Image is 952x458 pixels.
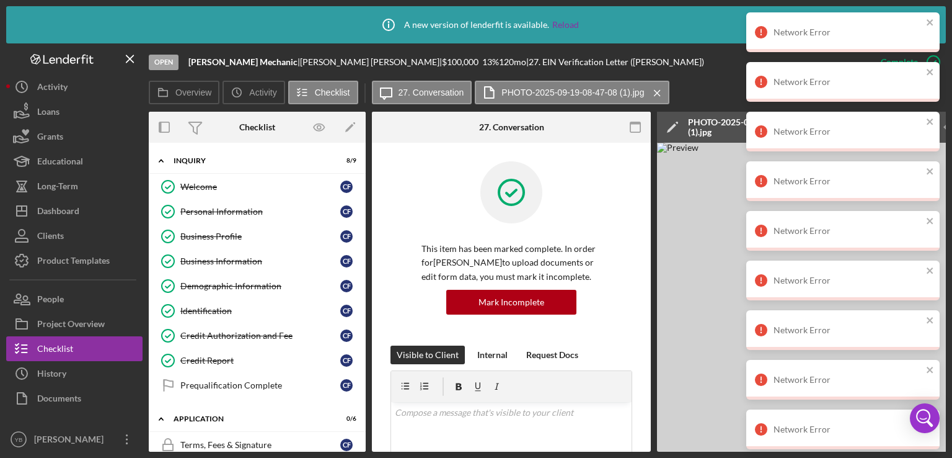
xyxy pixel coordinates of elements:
button: 27. Conversation [372,81,472,104]
span: $100,000 [442,56,478,67]
button: Activity [223,81,284,104]
button: Product Templates [6,248,143,273]
div: Terms, Fees & Signature [180,440,340,450]
a: Reload [552,20,579,30]
div: Application [174,415,325,423]
label: Overview [175,88,211,97]
div: C F [340,181,353,193]
button: close [926,117,935,128]
button: Overview [149,81,219,104]
div: 0 / 6 [334,415,356,423]
div: Credit Authorization and Fee [180,331,340,341]
button: close [926,266,935,277]
div: [PERSON_NAME] [PERSON_NAME] | [300,57,442,67]
button: close [926,365,935,377]
div: Clients [37,223,64,251]
button: Checklist [288,81,358,104]
button: PHOTO-2025-09-19-08-47-08 (1).jpg [475,81,669,104]
div: Documents [37,386,81,414]
div: Open Intercom Messenger [910,403,940,433]
div: Network Error [773,127,922,137]
div: History [37,361,66,389]
div: Inquiry [174,157,325,164]
div: 120 mo [499,57,526,67]
div: Credit Report [180,356,340,366]
button: Internal [471,346,514,364]
button: Dashboard [6,199,143,223]
button: Activity [6,74,143,99]
div: C F [340,280,353,292]
a: Grants [6,124,143,149]
button: Educational [6,149,143,174]
div: C F [340,255,353,267]
div: [PERSON_NAME] [31,427,112,455]
a: Prequalification CompleteCF [155,373,359,398]
div: Network Error [773,27,922,37]
a: People [6,287,143,312]
div: C F [340,330,353,342]
div: Network Error [773,77,922,87]
div: People [37,287,64,315]
div: C F [340,354,353,367]
a: WelcomeCF [155,174,359,199]
div: A new version of lenderfit is available. [373,9,579,40]
div: Request Docs [526,346,578,364]
button: close [926,216,935,228]
div: C F [340,439,353,451]
div: 27. Conversation [479,122,544,132]
div: Business Information [180,256,340,266]
a: Business ProfileCF [155,224,359,249]
div: 8 / 9 [334,157,356,164]
div: Internal [477,346,508,364]
div: Checklist [37,336,73,364]
button: Loans [6,99,143,124]
label: Activity [249,88,276,97]
div: Network Error [773,276,922,285]
div: | [188,57,300,67]
div: Network Error [773,325,922,335]
div: Grants [37,124,63,152]
a: IdentificationCF [155,299,359,323]
div: Dashboard [37,199,79,227]
button: Request Docs [520,346,584,364]
button: Documents [6,386,143,411]
div: Welcome [180,182,340,192]
label: Checklist [315,88,350,97]
div: Checklist [239,122,275,132]
a: Demographic InformationCF [155,274,359,299]
button: Checklist [6,336,143,361]
a: Credit Authorization and FeeCF [155,323,359,348]
div: Visible to Client [397,346,459,364]
div: Product Templates [37,248,110,276]
div: Mark Incomplete [478,290,544,315]
button: Project Overview [6,312,143,336]
div: C F [340,205,353,218]
a: Personal InformationCF [155,199,359,224]
div: Identification [180,306,340,316]
div: Personal Information [180,207,340,217]
button: close [926,315,935,327]
b: [PERSON_NAME] Mechanic [188,56,297,67]
div: Network Error [773,226,922,236]
button: close [926,166,935,178]
button: Long-Term [6,174,143,199]
div: Demographic Information [180,281,340,291]
button: close [926,67,935,79]
div: Long-Term [37,174,78,202]
a: Business InformationCF [155,249,359,274]
text: YB [15,436,23,443]
button: Visible to Client [390,346,465,364]
div: | 27. EIN Verification Letter ([PERSON_NAME]) [526,57,704,67]
div: C F [340,230,353,243]
div: Project Overview [37,312,105,339]
div: Network Error [773,176,922,186]
button: History [6,361,143,386]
